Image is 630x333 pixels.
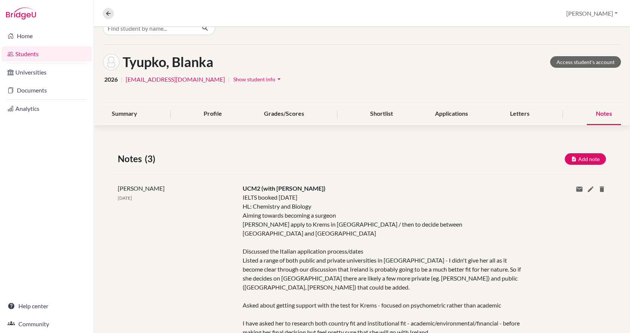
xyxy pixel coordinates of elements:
div: Notes [587,103,621,125]
div: Letters [501,103,538,125]
span: 2026 [104,75,118,84]
span: | [228,75,230,84]
img: Bridge-U [6,7,36,19]
a: Access student's account [550,56,621,68]
span: Notes [118,152,145,166]
span: [DATE] [118,195,132,201]
div: Shortlist [361,103,402,125]
input: Find student by name... [103,21,196,35]
a: Analytics [1,101,92,116]
a: [EMAIL_ADDRESS][DOMAIN_NAME] [126,75,225,84]
h1: Tyupko, Blanka [123,54,213,70]
button: [PERSON_NAME] [563,6,621,21]
span: (3) [145,152,158,166]
span: [PERSON_NAME] [118,185,165,192]
a: Universities [1,65,92,80]
span: | [121,75,123,84]
a: Students [1,46,92,61]
button: Show student infoarrow_drop_down [233,73,283,85]
a: Community [1,317,92,332]
i: arrow_drop_down [275,75,283,83]
a: Home [1,28,92,43]
a: Documents [1,83,92,98]
button: Add note [565,153,606,165]
span: Show student info [233,76,275,82]
div: Profile [195,103,231,125]
div: Grades/Scores [255,103,313,125]
div: Applications [426,103,477,125]
span: UCM2 (with [PERSON_NAME]) [243,185,325,192]
div: Summary [103,103,146,125]
img: Blanka Tyupko's avatar [103,54,120,70]
a: Help center [1,299,92,314]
